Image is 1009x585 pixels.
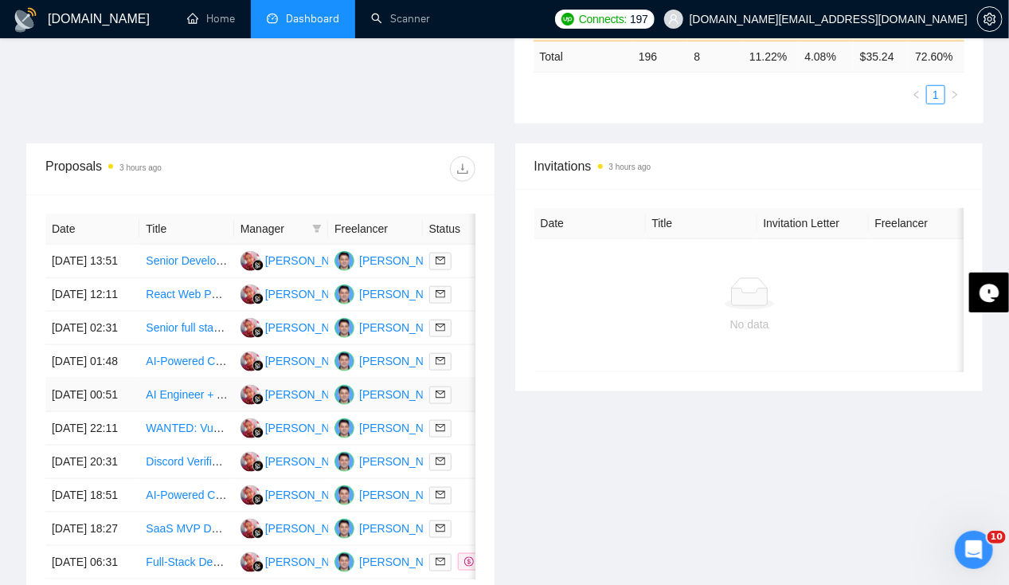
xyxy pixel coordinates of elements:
div: [PERSON_NAME] [359,319,451,336]
a: AR[PERSON_NAME] [334,421,451,434]
th: Manager [234,214,328,245]
span: Connects: [579,10,627,28]
td: Discord Verification Bot + Dashboard Development (Full Feature Replication + UX Improvements) [139,446,233,479]
div: [PERSON_NAME] [265,419,357,437]
th: Date [45,214,139,245]
li: 1 [926,85,945,104]
a: DP[PERSON_NAME] [241,287,357,300]
img: gigradar-bm.png [252,360,264,371]
td: 72.60 % [909,41,964,72]
img: logo [13,7,38,33]
div: [PERSON_NAME] [359,453,451,470]
button: left [907,85,926,104]
span: setting [978,13,1002,26]
td: Senior Developer - Exchange Application [139,245,233,278]
td: AI-Powered Calorie Tracking Mobile App Development [139,479,233,512]
a: AR[PERSON_NAME] [334,287,451,300]
img: gigradar-bm.png [252,528,264,539]
span: user [668,14,679,25]
a: SaaS MVP Development (PH-Focused, Chat-First Quotation Platform) [146,522,492,535]
div: [PERSON_NAME] [359,520,451,537]
div: [PERSON_NAME] [359,252,451,269]
span: 197 [630,10,647,28]
time: 3 hours ago [609,163,651,171]
th: Title [646,208,757,239]
td: [DATE] 22:11 [45,412,139,446]
div: [PERSON_NAME] [359,553,451,571]
img: gigradar-bm.png [252,427,264,438]
div: [PERSON_NAME] [265,285,357,303]
a: 1 [927,86,944,104]
td: SaaS MVP Development (PH-Focused, Chat-First Quotation Platform) [139,512,233,546]
img: DP [241,485,260,505]
span: mail [436,457,445,466]
th: Date [534,208,646,239]
a: AI Engineer + Agents | LLM + RAG + GenAI | Automations | Full-Stack [146,388,492,401]
td: [DATE] 00:51 [45,379,139,412]
img: DP [241,552,260,572]
a: AI-Powered Calorie Tracking Mobile App Development [146,489,415,501]
a: AR[PERSON_NAME] [334,354,451,367]
td: 4.08 % [798,41,853,72]
img: AR [334,318,354,338]
a: React Web Portal Development [146,288,302,300]
td: $ 35.24 [854,41,909,72]
td: [DATE] 20:31 [45,446,139,479]
td: WANTED: VueJS developer immediate start [139,412,233,446]
img: gigradar-bm.png [252,561,264,572]
img: DP [241,285,260,304]
img: DP [241,418,260,438]
a: DP[PERSON_NAME] [241,320,357,333]
th: Freelancer [328,214,422,245]
div: [PERSON_NAME] [265,553,357,571]
span: Dashboard [286,12,339,26]
img: gigradar-bm.png [252,461,264,472]
img: AR [334,351,354,371]
td: [DATE] 01:48 [45,345,139,379]
a: DP[PERSON_NAME] [241,488,357,501]
a: DP[PERSON_NAME] [241,521,357,534]
td: 8 [688,41,743,72]
td: React Web Portal Development [139,278,233,312]
img: AR [334,418,354,438]
td: AI-Powered Calorie Tracking Mobile App Development [139,345,233,379]
a: DP[PERSON_NAME] [241,253,357,266]
a: AR[PERSON_NAME] [334,253,451,266]
span: Manager [241,220,306,238]
th: Invitation Letter [757,208,869,239]
span: download [451,163,475,175]
button: right [945,85,964,104]
span: dashboard [267,13,278,24]
td: [DATE] 18:27 [45,512,139,546]
img: DP [241,351,260,371]
img: AR [334,285,354,304]
td: Full-Stack Developer Needed for App Development [139,546,233,579]
img: AR [334,552,354,572]
div: [PERSON_NAME] [265,252,357,269]
img: upwork-logo.png [561,13,574,26]
img: AR [334,385,354,405]
img: AR [334,251,354,271]
div: [PERSON_NAME] [359,352,451,370]
iframe: Intercom live chat [955,531,993,569]
img: AR [334,519,354,539]
img: gigradar-bm.png [252,260,264,271]
div: [PERSON_NAME] [359,419,451,437]
div: [PERSON_NAME] [265,319,357,336]
span: mail [436,557,445,567]
a: DP[PERSON_NAME] [241,387,357,400]
div: [PERSON_NAME] [265,520,357,537]
th: Title [139,214,233,245]
span: mail [436,323,445,332]
span: mail [436,490,445,500]
img: DP [241,251,260,271]
span: mail [436,256,445,265]
div: [PERSON_NAME] [359,285,451,303]
span: mail [436,356,445,366]
button: setting [977,6,1003,32]
a: AR[PERSON_NAME] [334,521,451,534]
td: [DATE] 02:31 [45,312,139,345]
a: searchScanner [371,12,430,26]
img: gigradar-bm.png [252,327,264,338]
div: [PERSON_NAME] [265,453,357,470]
